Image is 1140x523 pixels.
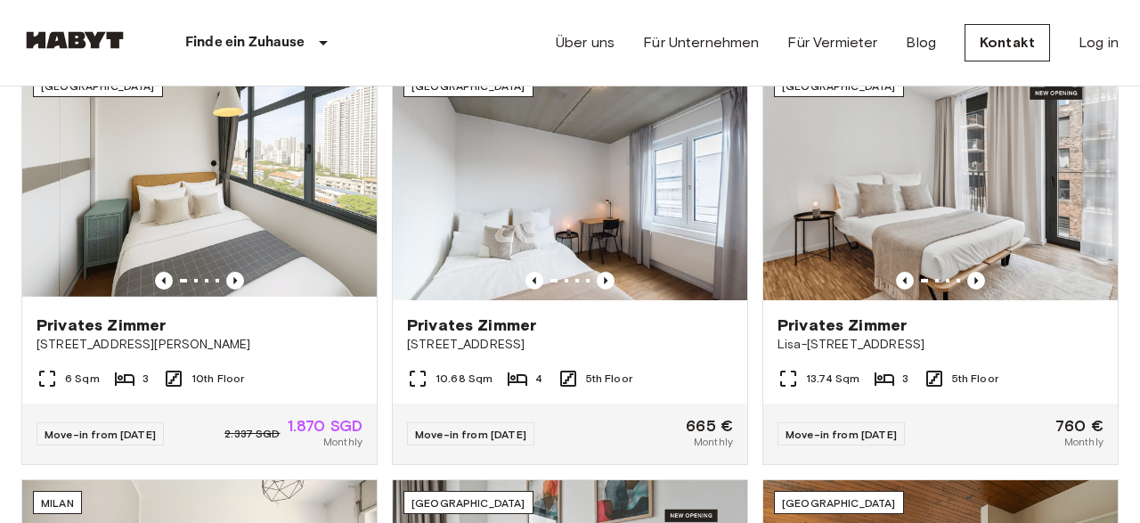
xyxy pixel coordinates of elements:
[1064,434,1103,450] span: Monthly
[535,371,542,387] span: 4
[407,336,733,354] span: [STREET_ADDRESS]
[586,371,632,387] span: 5th Floor
[643,32,759,53] a: Für Unternehmen
[21,31,128,49] img: Habyt
[191,371,245,387] span: 10th Floor
[597,272,615,290] button: Previous image
[786,428,897,441] span: Move-in from [DATE]
[45,428,156,441] span: Move-in from [DATE]
[393,63,747,299] img: Marketing picture of unit DE-04-037-026-03Q
[288,418,362,434] span: 1.870 SGD
[411,496,525,510] span: [GEOGRAPHIC_DATA]
[323,434,362,450] span: Monthly
[1079,32,1119,53] a: Log in
[142,371,149,387] span: 3
[37,315,166,336] span: Privates Zimmer
[782,496,896,510] span: [GEOGRAPHIC_DATA]
[415,428,526,441] span: Move-in from [DATE]
[436,371,493,387] span: 10.68 Sqm
[525,272,543,290] button: Previous image
[906,32,936,53] a: Blog
[556,32,615,53] a: Über uns
[686,418,733,434] span: 665 €
[694,434,733,450] span: Monthly
[762,62,1119,464] a: Marketing picture of unit DE-01-489-505-002Previous imagePrevious image[GEOGRAPHIC_DATA]Privates ...
[226,272,244,290] button: Previous image
[1055,418,1103,434] span: 760 €
[778,315,907,336] span: Privates Zimmer
[967,272,985,290] button: Previous image
[392,62,748,464] a: Marketing picture of unit DE-04-037-026-03QPrevious imagePrevious image[GEOGRAPHIC_DATA]Privates ...
[896,272,914,290] button: Previous image
[65,371,100,387] span: 6 Sqm
[787,32,877,53] a: Für Vermieter
[41,496,74,510] span: Milan
[763,63,1118,299] img: Marketing picture of unit DE-01-489-505-002
[185,32,305,53] p: Finde ein Zuhause
[965,24,1050,61] a: Kontakt
[407,315,536,336] span: Privates Zimmer
[902,371,908,387] span: 3
[224,426,280,442] span: 2.337 SGD
[952,371,998,387] span: 5th Floor
[778,336,1103,354] span: Lisa-[STREET_ADDRESS]
[155,272,173,290] button: Previous image
[22,63,377,299] img: Marketing picture of unit SG-01-116-001-02
[37,336,362,354] span: [STREET_ADDRESS][PERSON_NAME]
[806,371,859,387] span: 13.74 Sqm
[21,62,378,464] a: Marketing picture of unit SG-01-116-001-02Previous imagePrevious image[GEOGRAPHIC_DATA]Privates Z...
